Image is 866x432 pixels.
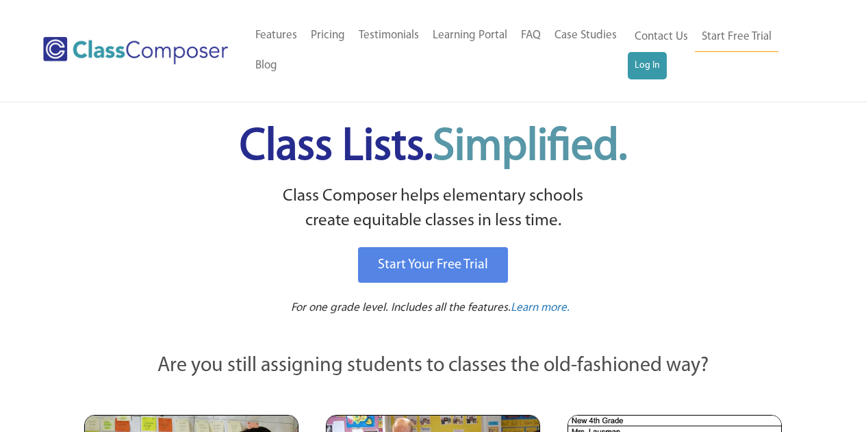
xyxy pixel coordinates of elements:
a: Testimonials [352,21,426,51]
a: FAQ [514,21,548,51]
a: Pricing [304,21,352,51]
img: Class Composer [43,37,228,64]
nav: Header Menu [628,22,813,79]
span: Start Your Free Trial [378,258,488,272]
a: Blog [249,51,284,81]
a: Case Studies [548,21,624,51]
a: Log In [628,52,667,79]
p: Are you still assigning students to classes the old-fashioned way? [84,351,782,381]
a: Learn more. [511,300,570,317]
span: For one grade level. Includes all the features. [291,302,511,314]
a: Start Your Free Trial [358,247,508,283]
a: Start Free Trial [695,22,778,53]
a: Contact Us [628,22,695,52]
span: Simplified. [433,125,627,170]
a: Learning Portal [426,21,514,51]
nav: Header Menu [249,21,628,81]
a: Features [249,21,304,51]
span: Class Lists. [240,125,627,170]
span: Learn more. [511,302,570,314]
p: Class Composer helps elementary schools create equitable classes in less time. [82,184,785,234]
